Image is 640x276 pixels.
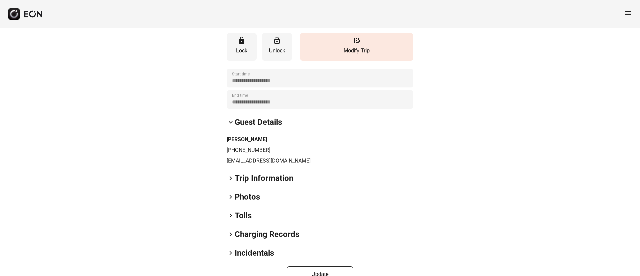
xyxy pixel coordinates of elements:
[235,192,260,202] h2: Photos
[230,47,253,55] p: Lock
[303,47,410,55] p: Modify Trip
[227,135,413,144] h3: [PERSON_NAME]
[227,230,235,238] span: keyboard_arrow_right
[235,229,299,240] h2: Charging Records
[227,146,413,154] p: [PHONE_NUMBER]
[227,174,235,182] span: keyboard_arrow_right
[227,118,235,126] span: keyboard_arrow_down
[235,173,293,184] h2: Trip Information
[300,33,413,61] button: Modify Trip
[262,33,292,61] button: Unlock
[227,212,235,220] span: keyboard_arrow_right
[235,248,274,258] h2: Incidentals
[353,36,361,44] span: edit_road
[238,36,246,44] span: lock
[227,33,257,61] button: Lock
[227,193,235,201] span: keyboard_arrow_right
[235,210,252,221] h2: Tolls
[265,47,289,55] p: Unlock
[273,36,281,44] span: lock_open
[624,9,632,17] span: menu
[235,117,282,127] h2: Guest Details
[227,249,235,257] span: keyboard_arrow_right
[227,157,413,165] p: [EMAIL_ADDRESS][DOMAIN_NAME]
